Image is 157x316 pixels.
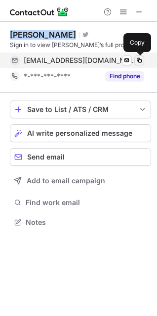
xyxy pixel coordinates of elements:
button: Add to email campaign [10,172,151,190]
button: Find work email [10,196,151,210]
button: save-profile-one-click [10,101,151,118]
button: Reveal Button [105,71,144,81]
div: Save to List / ATS / CRM [27,105,134,113]
button: Notes [10,215,151,229]
span: Add to email campaign [27,177,105,185]
span: AI write personalized message [27,129,132,137]
img: ContactOut v5.3.10 [10,6,69,18]
button: AI write personalized message [10,124,151,142]
span: Send email [27,153,65,161]
span: Notes [26,218,147,227]
span: [EMAIL_ADDRESS][DOMAIN_NAME] [24,56,137,65]
div: Sign in to view [PERSON_NAME]’s full profile [10,41,151,50]
button: Send email [10,148,151,166]
span: Find work email [26,198,147,207]
div: [PERSON_NAME] [10,30,76,40]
